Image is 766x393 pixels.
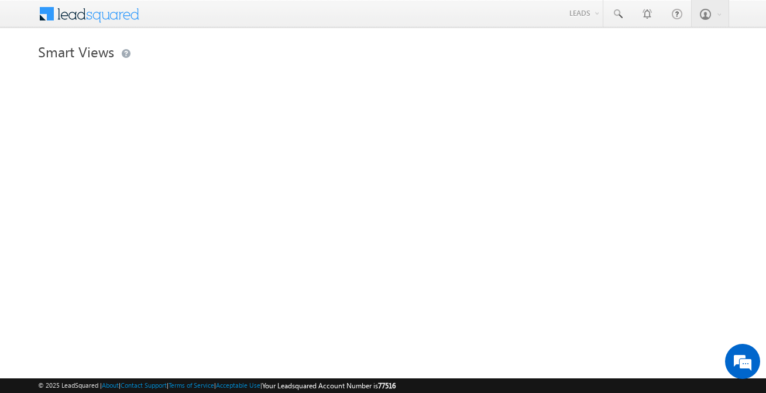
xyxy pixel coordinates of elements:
a: Acceptable Use [216,381,260,389]
span: Your Leadsquared Account Number is [262,381,396,390]
a: Contact Support [121,381,167,389]
span: © 2025 LeadSquared | | | | | [38,380,396,391]
a: About [102,381,119,389]
a: Terms of Service [169,381,214,389]
span: Smart Views [38,42,114,61]
span: 77516 [378,381,396,390]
